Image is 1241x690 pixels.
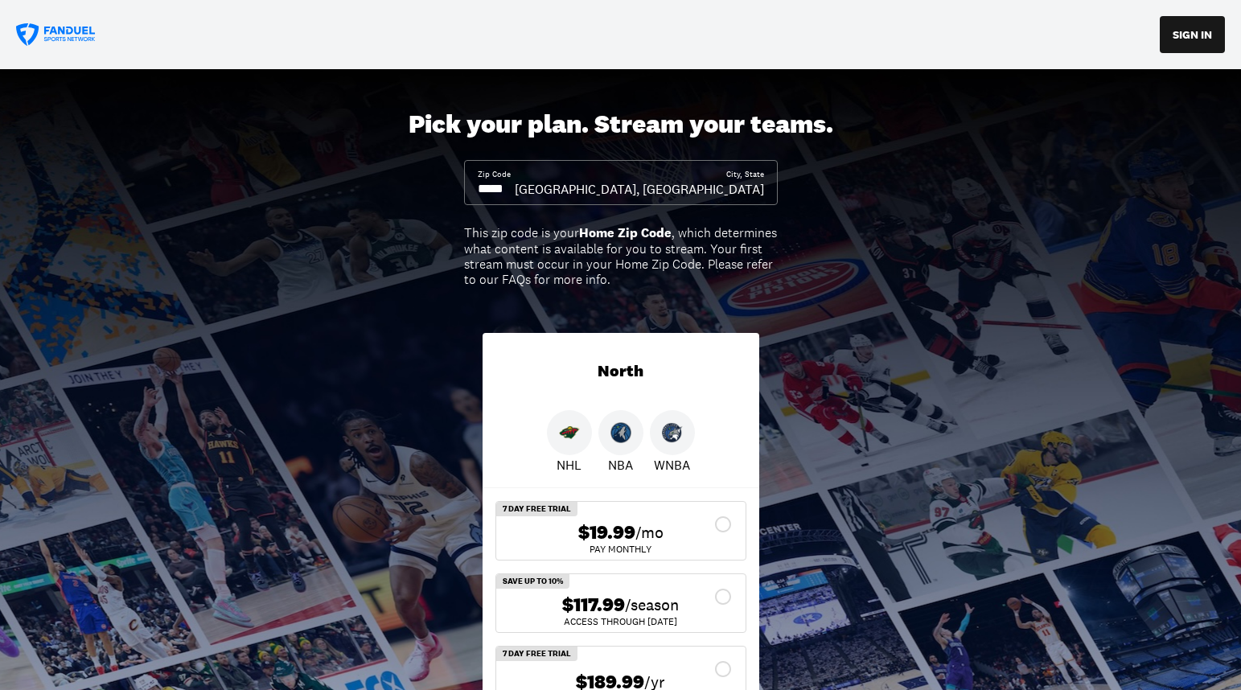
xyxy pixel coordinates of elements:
div: ACCESS THROUGH [DATE] [509,617,733,626]
div: City, State [726,169,764,180]
b: Home Zip Code [579,224,672,241]
div: Save Up To 10% [496,574,569,589]
div: Zip Code [478,169,511,180]
span: /mo [635,521,664,544]
p: NBA [608,455,633,474]
button: SIGN IN [1160,16,1225,53]
p: NHL [557,455,581,474]
div: North [483,333,759,410]
span: $19.99 [578,521,635,544]
span: $117.99 [562,593,625,617]
span: /season [625,593,679,616]
img: Wild [559,422,580,443]
img: Lynx [662,422,683,443]
p: WNBA [654,455,690,474]
div: Pick your plan. Stream your teams. [409,109,833,140]
div: 7 Day Free Trial [496,647,577,661]
div: 7 Day Free Trial [496,502,577,516]
img: Timberwolves [610,422,631,443]
div: Pay Monthly [509,544,733,554]
div: This zip code is your , which determines what content is available for you to stream. Your first ... [464,225,778,287]
div: [GEOGRAPHIC_DATA], [GEOGRAPHIC_DATA] [515,180,764,198]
